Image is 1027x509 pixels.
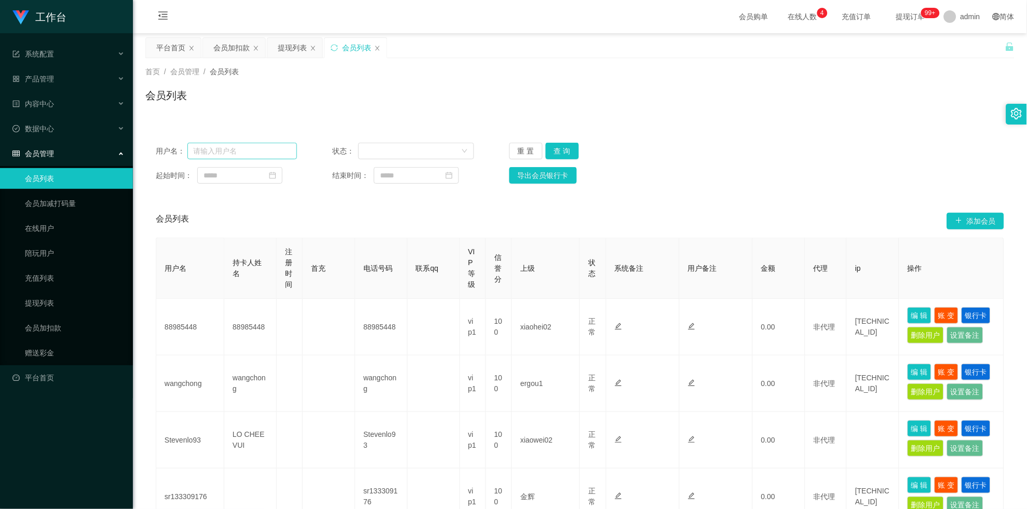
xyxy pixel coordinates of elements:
i: 图标: table [12,150,20,157]
td: 0.00 [753,412,805,469]
span: 状态 [588,258,596,278]
td: vip1 [460,412,486,469]
span: 会员管理 [12,149,54,158]
button: 账 变 [935,307,958,324]
button: 导出会员银行卡 [509,167,577,184]
div: 平台首页 [156,38,185,58]
i: 图标: edit [615,379,622,387]
a: 工作台 [12,12,66,21]
span: 注册时间 [285,247,292,288]
a: 会员加扣款 [25,318,125,338]
i: 图标: sync [331,44,338,51]
button: 银行卡 [962,307,991,324]
span: / [204,67,206,76]
td: [TECHNICAL_ID] [847,299,899,355]
span: 内容中心 [12,100,54,108]
span: 操作 [908,264,922,272]
td: xiaohei02 [512,299,580,355]
span: 上级 [520,264,535,272]
td: vip1 [460,299,486,355]
i: 图标: close [188,45,195,51]
i: 图标: edit [688,323,695,330]
button: 重 置 [509,143,543,159]
img: logo.9652507e.png [12,10,29,25]
span: ip [855,264,861,272]
a: 会员加减打码量 [25,193,125,214]
td: vip1 [460,355,486,412]
button: 删除用户 [908,327,944,343]
span: 起始时间： [156,170,197,181]
td: LO CHEE VUI [224,412,277,469]
span: / [164,67,166,76]
span: 金额 [761,264,776,272]
td: [TECHNICAL_ID] [847,355,899,412]
button: 删除用户 [908,440,944,457]
i: 图标: close [253,45,259,51]
a: 会员列表 [25,168,125,189]
td: wangchong [224,355,277,412]
div: 会员列表 [342,38,371,58]
span: 用户名 [165,264,186,272]
td: 88985448 [156,299,224,355]
i: 图标: edit [615,323,622,330]
i: 图标: form [12,50,20,58]
button: 设置备注 [947,440,983,457]
span: 会员列表 [156,213,189,229]
td: wangchong [355,355,408,412]
sup: 4 [817,8,828,18]
td: Stevenlo93 [156,412,224,469]
h1: 会员列表 [145,88,187,103]
span: 正常 [588,430,596,449]
a: 陪玩用户 [25,243,125,264]
td: 88985448 [224,299,277,355]
span: 联系qq [416,264,439,272]
span: 持卡人姓名 [233,258,262,278]
span: 在线人数 [783,13,822,20]
span: 非代理 [814,436,835,444]
button: 查 询 [546,143,579,159]
i: 图标: unlock [1005,42,1015,51]
span: VIP等级 [468,247,476,288]
i: 图标: calendar [269,172,276,179]
span: 信誉分 [494,253,502,283]
sup: 1069 [921,8,940,18]
button: 银行卡 [962,477,991,493]
span: 首页 [145,67,160,76]
button: 设置备注 [947,327,983,343]
a: 在线用户 [25,218,125,239]
span: 非代理 [814,379,835,388]
span: 非代理 [814,492,835,501]
i: 图标: edit [615,492,622,500]
button: 账 变 [935,420,958,437]
i: 图标: check-circle-o [12,125,20,132]
button: 银行卡 [962,420,991,437]
p: 4 [821,8,825,18]
td: 100 [486,412,512,469]
span: 提现订单 [891,13,930,20]
td: 0.00 [753,299,805,355]
a: 赠送彩金 [25,342,125,363]
td: 100 [486,299,512,355]
td: 100 [486,355,512,412]
i: 图标: down [462,148,468,155]
span: 产品管理 [12,75,54,83]
td: 0.00 [753,355,805,412]
i: 图标: profile [12,100,20,107]
a: 提现列表 [25,293,125,313]
h1: 工作台 [35,1,66,34]
input: 请输入用户名 [187,143,298,159]
button: 账 变 [935,364,958,380]
i: 图标: close [374,45,381,51]
i: 图标: close [310,45,316,51]
span: 会员列表 [210,67,239,76]
button: 图标: plus添加会员 [947,213,1004,229]
i: 图标: setting [1011,108,1022,119]
button: 编 辑 [908,364,931,380]
span: 正常 [588,487,596,506]
i: 图标: global [993,13,1000,20]
td: 88985448 [355,299,408,355]
td: xiaowei02 [512,412,580,469]
span: 首充 [311,264,326,272]
td: ergou1 [512,355,580,412]
div: 提现列表 [278,38,307,58]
